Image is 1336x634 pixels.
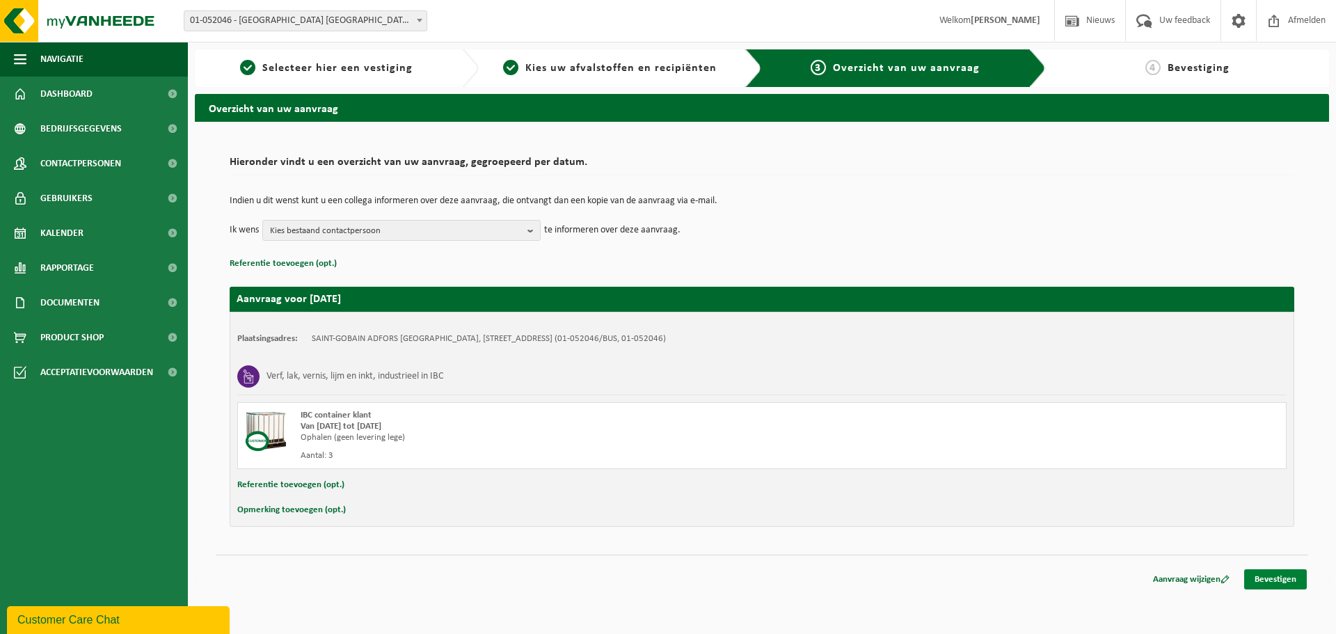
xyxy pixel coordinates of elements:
span: Product Shop [40,320,104,355]
span: 4 [1145,60,1161,75]
span: Acceptatievoorwaarden [40,355,153,390]
button: Referentie toevoegen (opt.) [230,255,337,273]
span: Kies uw afvalstoffen en recipiënten [525,63,717,74]
p: Ik wens [230,220,259,241]
span: IBC container klant [301,411,372,420]
span: Bedrijfsgegevens [40,111,122,146]
p: Indien u dit wenst kunt u een collega informeren over deze aanvraag, die ontvangt dan een kopie v... [230,196,1294,206]
strong: Aanvraag voor [DATE] [237,294,341,305]
strong: Plaatsingsadres: [237,334,298,343]
strong: Van [DATE] tot [DATE] [301,422,381,431]
span: 01-052046 - SAINT-GOBAIN ADFORS BELGIUM - BUGGENHOUT [184,10,427,31]
span: Kalender [40,216,83,251]
img: PB-IC-CU.png [245,410,287,452]
div: Aantal: 3 [301,450,818,461]
span: Rapportage [40,251,94,285]
iframe: chat widget [7,603,232,634]
a: Bevestigen [1244,569,1307,589]
a: 2Kies uw afvalstoffen en recipiënten [486,60,735,77]
a: 1Selecteer hier een vestiging [202,60,451,77]
h2: Hieronder vindt u een overzicht van uw aanvraag, gegroepeerd per datum. [230,157,1294,175]
strong: [PERSON_NAME] [971,15,1040,26]
h3: Verf, lak, vernis, lijm en inkt, industrieel in IBC [267,365,443,388]
h2: Overzicht van uw aanvraag [195,94,1329,121]
span: Dashboard [40,77,93,111]
span: Bevestiging [1168,63,1230,74]
button: Referentie toevoegen (opt.) [237,476,344,494]
a: Aanvraag wijzigen [1143,569,1240,589]
span: Kies bestaand contactpersoon [270,221,522,241]
button: Opmerking toevoegen (opt.) [237,501,346,519]
span: 1 [240,60,255,75]
span: 2 [503,60,518,75]
button: Kies bestaand contactpersoon [262,220,541,241]
span: Navigatie [40,42,83,77]
span: Documenten [40,285,100,320]
span: Contactpersonen [40,146,121,181]
span: Gebruikers [40,181,93,216]
span: 3 [811,60,826,75]
span: Selecteer hier een vestiging [262,63,413,74]
div: Ophalen (geen levering lege) [301,432,818,443]
p: te informeren over deze aanvraag. [544,220,681,241]
td: SAINT-GOBAIN ADFORS [GEOGRAPHIC_DATA], [STREET_ADDRESS] (01-052046/BUS, 01-052046) [312,333,666,344]
span: 01-052046 - SAINT-GOBAIN ADFORS BELGIUM - BUGGENHOUT [184,11,427,31]
span: Overzicht van uw aanvraag [833,63,980,74]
